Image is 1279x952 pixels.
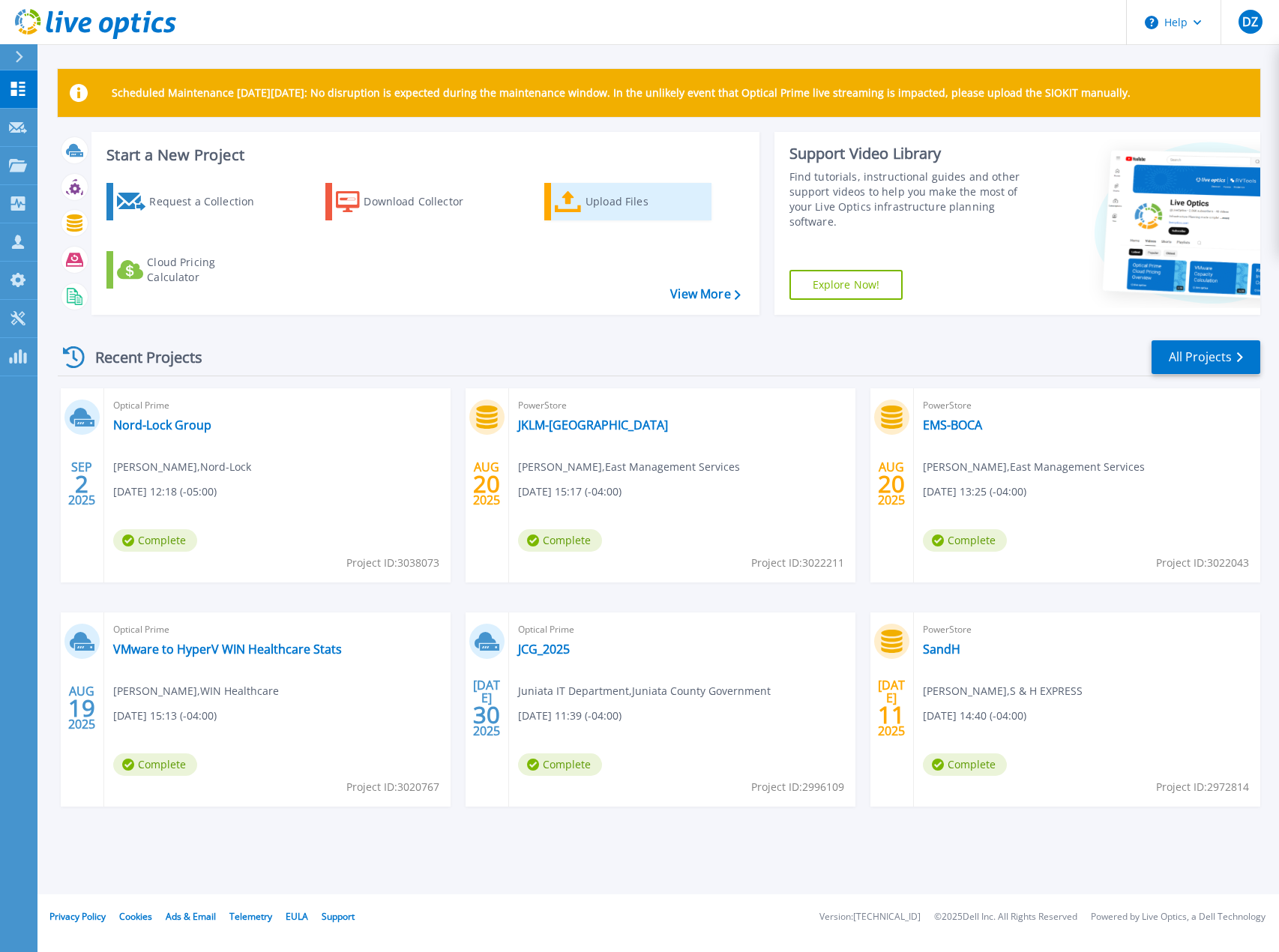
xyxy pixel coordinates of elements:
[67,681,96,735] div: AUG 2025
[1156,779,1249,795] span: Project ID: 2972814
[819,912,921,922] li: Version: [TECHNICAL_ID]
[586,187,705,217] div: Upload Files
[286,910,308,923] a: EULA
[789,144,1035,163] div: Support Video Library
[473,477,500,490] span: 20
[106,183,274,220] a: Request a Collection
[518,483,622,500] span: [DATE] 15:17 (-04:00)
[518,397,846,414] span: PowerStore
[75,477,88,490] span: 2
[364,187,484,217] div: Download Collector
[751,555,844,571] span: Project ID: 3022211
[113,418,211,433] a: Nord-Lock Group
[878,708,905,721] span: 11
[229,910,272,923] a: Telemetry
[518,621,846,638] span: Optical Prime
[472,681,501,735] div: [DATE] 2025
[1152,340,1260,374] a: All Projects
[923,708,1026,724] span: [DATE] 14:40 (-04:00)
[923,683,1083,699] span: [PERSON_NAME] , S & H EXPRESS
[113,483,217,500] span: [DATE] 12:18 (-05:00)
[518,418,668,433] a: JKLM-[GEOGRAPHIC_DATA]
[166,910,216,923] a: Ads & Email
[113,642,342,657] a: VMware to HyperV WIN Healthcare Stats
[934,912,1077,922] li: © 2025 Dell Inc. All Rights Reserved
[923,529,1007,552] span: Complete
[877,457,906,511] div: AUG 2025
[58,339,223,376] div: Recent Projects
[923,753,1007,776] span: Complete
[518,459,740,475] span: [PERSON_NAME] , East Management Services
[923,483,1026,500] span: [DATE] 13:25 (-04:00)
[518,708,622,724] span: [DATE] 11:39 (-04:00)
[149,187,269,217] div: Request a Collection
[1091,912,1266,922] li: Powered by Live Optics, a Dell Technology
[518,683,771,699] span: Juniata IT Department , Juniata County Government
[923,642,960,657] a: SandH
[670,287,740,301] a: View More
[789,169,1035,229] div: Find tutorials, instructional guides and other support videos to help you make the most of your L...
[113,621,442,638] span: Optical Prime
[346,555,439,571] span: Project ID: 3038073
[113,683,279,699] span: [PERSON_NAME] , WIN Healthcare
[751,779,844,795] span: Project ID: 2996109
[518,753,602,776] span: Complete
[923,418,982,433] a: EMS-BOCA
[923,621,1251,638] span: PowerStore
[877,681,906,735] div: [DATE] 2025
[113,529,197,552] span: Complete
[113,459,251,475] span: [PERSON_NAME] , Nord-Lock
[322,910,355,923] a: Support
[68,702,95,714] span: 19
[472,457,501,511] div: AUG 2025
[923,459,1145,475] span: [PERSON_NAME] , East Management Services
[67,457,96,511] div: SEP 2025
[106,147,740,163] h3: Start a New Project
[49,910,106,923] a: Privacy Policy
[518,642,570,657] a: JCG_2025
[119,910,152,923] a: Cookies
[473,708,500,721] span: 30
[147,255,267,285] div: Cloud Pricing Calculator
[518,529,602,552] span: Complete
[878,477,905,490] span: 20
[113,753,197,776] span: Complete
[113,397,442,414] span: Optical Prime
[1156,555,1249,571] span: Project ID: 3022043
[1242,16,1258,28] span: DZ
[106,251,274,289] a: Cloud Pricing Calculator
[346,779,439,795] span: Project ID: 3020767
[923,397,1251,414] span: PowerStore
[112,87,1131,99] p: Scheduled Maintenance [DATE][DATE]: No disruption is expected during the maintenance window. In t...
[544,183,711,220] a: Upload Files
[113,708,217,724] span: [DATE] 15:13 (-04:00)
[789,270,903,300] a: Explore Now!
[325,183,493,220] a: Download Collector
